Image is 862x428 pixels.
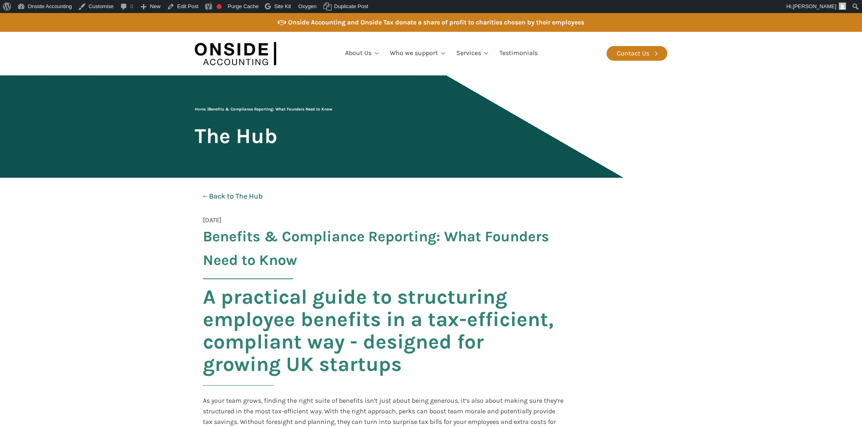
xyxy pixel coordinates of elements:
span: [DATE] [203,215,222,225]
b: ← [202,192,209,201]
h1: The Hub [195,125,277,147]
a: Who we support [385,40,451,67]
h2: A practical guide to structuring employee benefits in a tax-efficient, compliant way - designed f... [203,286,565,386]
div: Contact Us [617,48,649,59]
div: Focus keyphrase not set [217,4,222,9]
span: [PERSON_NAME] [793,3,836,9]
a: Services [451,40,495,67]
a: ←Back to The Hub [195,186,270,207]
span: | [195,107,332,112]
img: Onside Accounting [195,38,276,69]
span: Benefits & Compliance Reporting: What Founders Need to Know [209,107,332,112]
a: Testimonials [495,40,543,67]
span: Site Kit [274,3,291,9]
a: About Us [340,40,385,67]
div: Onside Accounting and Onside Tax donate a share of profit to charities chosen by their employees [288,17,584,28]
a: Contact Us [607,46,667,61]
span: Benefits & Compliance Reporting: What Founders Need to Know [203,225,565,272]
a: Home [195,107,206,112]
